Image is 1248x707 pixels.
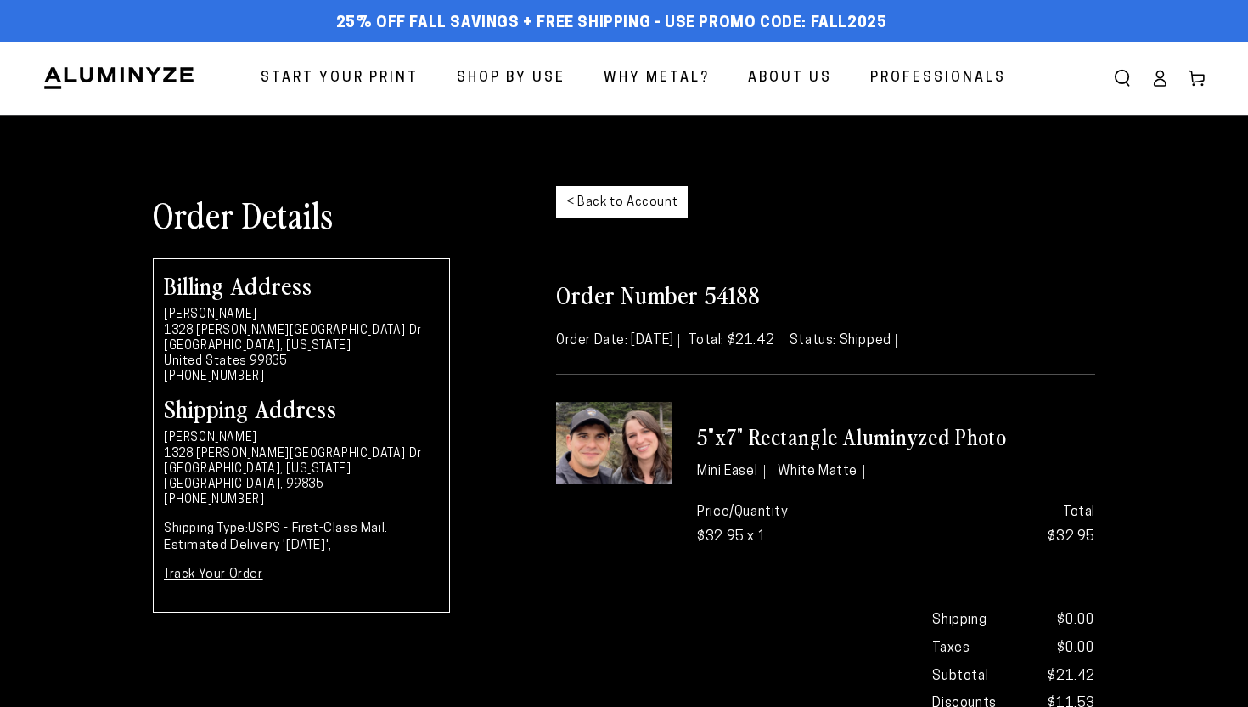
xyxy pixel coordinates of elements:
[556,334,679,348] span: Order Date: [DATE]
[164,273,439,297] h2: Billing Address
[164,521,439,554] p: USPS - First-Class Mail. Estimated Delivery '[DATE]',
[164,568,263,581] a: Track Your Order
[697,501,883,550] p: Price/Quantity $32.95 x 1
[444,56,578,101] a: Shop By Use
[457,66,565,91] span: Shop By Use
[164,447,439,462] li: 1328 [PERSON_NAME][GEOGRAPHIC_DATA] Dr
[790,334,897,348] span: Status: Shipped
[164,523,248,535] strong: Shipping Type:
[261,66,419,91] span: Start Your Print
[778,465,864,480] li: White Matte
[164,339,439,354] li: [GEOGRAPHIC_DATA], [US_STATE]
[248,56,431,101] a: Start Your Print
[1104,59,1141,97] summary: Search our site
[689,334,779,348] span: Total: $21.42
[164,493,439,508] li: [PHONE_NUMBER]
[604,66,710,91] span: Why Metal?
[164,324,439,339] li: 1328 [PERSON_NAME][GEOGRAPHIC_DATA] Dr
[1057,636,1095,661] span: $0.00
[909,501,1095,550] p: $32.95
[556,186,688,218] a: < Back to Account
[697,465,765,480] li: Mini Easel
[153,192,531,236] h1: Order Details
[735,56,845,101] a: About Us
[1057,608,1095,633] span: $0.00
[336,14,887,33] span: 25% off FALL Savings + Free Shipping - Use Promo Code: FALL2025
[697,423,1095,451] h3: 5"x7" Rectangle Aluminyzed Photo
[164,478,439,493] li: [GEOGRAPHIC_DATA], 99835
[748,66,832,91] span: About Us
[932,636,970,661] strong: Taxes
[870,66,1006,91] span: Professionals
[1048,665,1095,689] span: $21.42
[556,402,672,484] img: 5"x7" Rectangle White Matte Aluminyzed Photo - Mini Easel / None
[164,462,439,478] li: [GEOGRAPHIC_DATA], [US_STATE]
[932,608,987,633] strong: Shipping
[932,665,988,689] strong: Subtotal
[42,65,195,91] img: Aluminyze
[164,354,439,370] li: United States 99835
[164,308,257,321] strong: [PERSON_NAME]
[164,370,439,385] li: [PHONE_NUMBER]
[164,432,257,444] strong: [PERSON_NAME]
[1063,506,1095,519] strong: Total
[857,56,1019,101] a: Professionals
[556,279,1095,309] h2: Order Number 54188
[164,396,439,420] h2: Shipping Address
[591,56,722,101] a: Why Metal?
